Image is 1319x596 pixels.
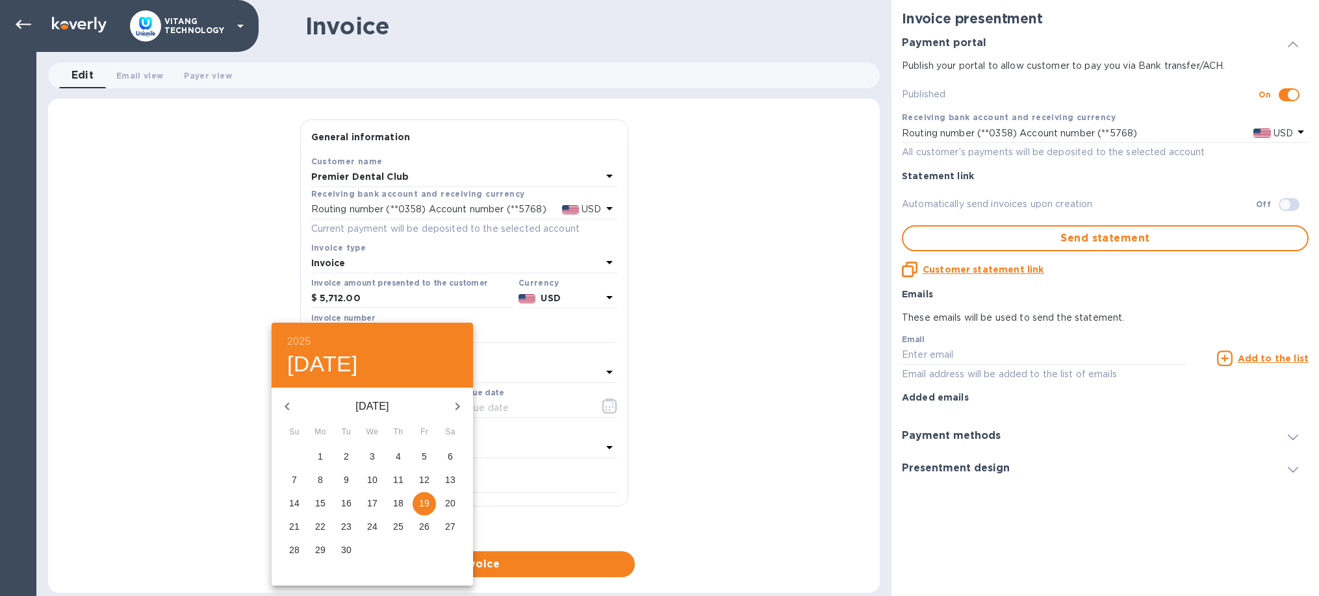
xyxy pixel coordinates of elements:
button: 9 [335,469,358,492]
p: 3 [370,450,375,463]
span: Sa [439,426,462,439]
p: 18 [393,497,403,510]
button: 17 [361,492,384,515]
span: Tu [335,426,358,439]
button: 8 [309,469,332,492]
button: 4 [387,445,410,469]
p: 28 [289,543,300,556]
button: 10 [361,469,384,492]
p: 6 [448,450,453,463]
button: 27 [439,515,462,539]
button: 20 [439,492,462,515]
p: 21 [289,520,300,533]
button: 28 [283,539,306,562]
p: 2 [344,450,349,463]
p: 15 [315,497,326,510]
p: 4 [396,450,401,463]
button: 2025 [287,332,311,351]
span: We [361,426,384,439]
p: [DATE] [303,399,442,414]
button: 19 [413,492,436,515]
button: 14 [283,492,306,515]
button: 25 [387,515,410,539]
span: Fr [413,426,436,439]
button: 22 [309,515,332,539]
p: 11 [393,473,403,486]
button: 30 [335,539,358,562]
button: 15 [309,492,332,515]
p: 24 [367,520,378,533]
button: 21 [283,515,306,539]
p: 8 [318,473,323,486]
span: Su [283,426,306,439]
p: 5 [422,450,427,463]
span: Th [387,426,410,439]
button: 13 [439,469,462,492]
button: 26 [413,515,436,539]
button: 18 [387,492,410,515]
p: 22 [315,520,326,533]
p: 26 [419,520,429,533]
p: 20 [445,497,455,510]
button: 3 [361,445,384,469]
p: 19 [419,497,429,510]
button: 2 [335,445,358,469]
button: [DATE] [287,351,358,378]
button: 11 [387,469,410,492]
p: 7 [292,473,297,486]
p: 9 [344,473,349,486]
p: 14 [289,497,300,510]
button: 1 [309,445,332,469]
button: 16 [335,492,358,515]
p: 16 [341,497,352,510]
button: 12 [413,469,436,492]
p: 27 [445,520,455,533]
button: 5 [413,445,436,469]
p: 30 [341,543,352,556]
button: 24 [361,515,384,539]
button: 23 [335,515,358,539]
button: 6 [439,445,462,469]
button: 29 [309,539,332,562]
p: 29 [315,543,326,556]
p: 10 [367,473,378,486]
p: 1 [318,450,323,463]
p: 23 [341,520,352,533]
button: 7 [283,469,306,492]
p: 13 [445,473,455,486]
p: 25 [393,520,403,533]
span: Mo [309,426,332,439]
p: 12 [419,473,429,486]
p: 17 [367,497,378,510]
